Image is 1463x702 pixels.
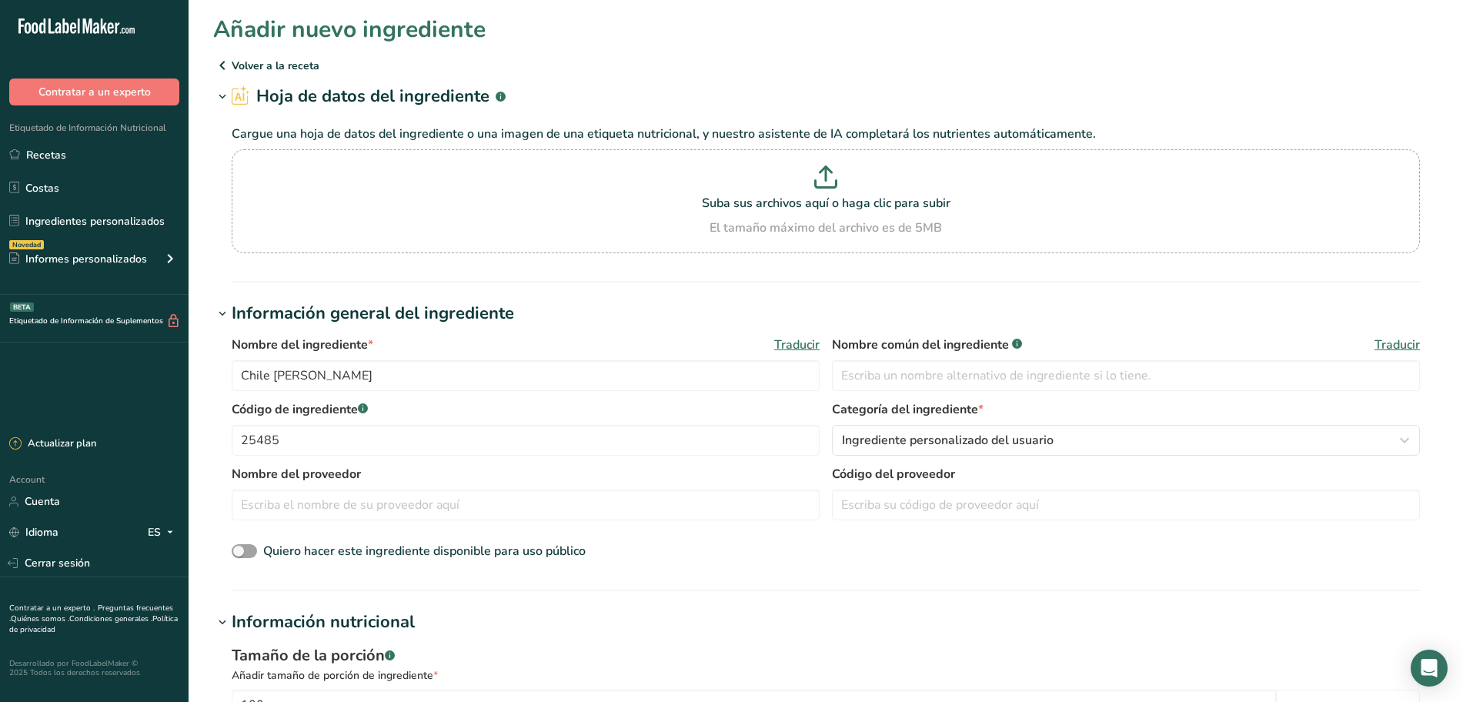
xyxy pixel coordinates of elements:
[232,667,1420,684] div: Añadir tamaño de porción de ingrediente
[832,425,1420,456] button: Ingrediente personalizado del usuario
[235,194,1416,212] p: Suba sus archivos aquí o haga clic para subir
[1374,336,1420,354] span: Traducir
[232,644,1420,667] div: Tamaño de la porción
[232,425,820,456] input: Escriba su código de ingrediente aquí
[232,610,415,635] div: Información nutricional
[832,465,1420,483] label: Código del proveedor
[213,56,1438,75] p: Volver a la receta
[9,79,179,105] button: Contratar a un experto
[9,519,58,546] a: Idioma
[11,613,69,624] a: Quiénes somos .
[69,613,152,624] a: Condiciones generales .
[263,543,586,560] span: Quiero hacer este ingrediente disponible para uso público
[1411,650,1448,687] div: Open Intercom Messenger
[232,125,1420,143] p: Cargue una hoja de datos del ingrediente o una imagen de una etiqueta nutricional, y nuestro asis...
[232,490,820,520] input: Escriba el nombre de su proveedor aquí
[842,431,1054,450] span: Ingrediente personalizado del usuario
[232,84,506,109] h2: Hoja de datos del ingrediente
[232,400,820,419] label: Código de ingrediente
[9,603,95,613] a: Contratar a un experto .
[832,400,1420,419] label: Categoría del ingrediente
[9,251,147,267] div: Informes personalizados
[9,613,178,635] a: Política de privacidad
[232,360,820,391] input: Escriba el nombre de su ingrediente aquí
[9,240,44,249] div: Novedad
[232,336,373,354] span: Nombre del ingrediente
[832,360,1420,391] input: Escriba un nombre alternativo de ingrediente si lo tiene.
[9,436,96,452] div: Actualizar plan
[9,603,173,624] a: Preguntas frecuentes .
[774,336,820,354] span: Traducir
[232,301,514,326] div: Información general del ingrediente
[232,465,820,483] label: Nombre del proveedor
[9,659,179,677] div: Desarrollado por FoodLabelMaker © 2025 Todos los derechos reservados
[148,523,179,542] div: ES
[832,336,1022,354] span: Nombre común del ingrediente
[832,490,1420,520] input: Escriba su código de proveedor aquí
[235,219,1416,237] div: El tamaño máximo del archivo es de 5MB
[10,303,34,312] div: BETA
[213,12,486,47] h1: Añadir nuevo ingrediente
